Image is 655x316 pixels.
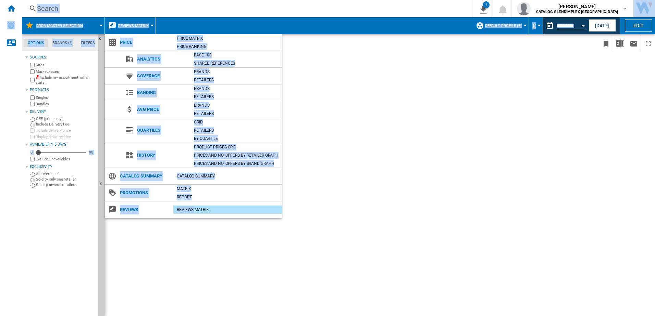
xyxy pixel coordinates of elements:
[190,77,282,83] div: Retailers
[173,173,282,180] div: Catalog Summary
[134,88,190,97] span: Banding
[173,35,282,42] div: Price Matrix
[190,102,282,109] div: Brands
[134,150,190,160] span: History
[190,144,282,150] div: Product prices grid
[116,205,173,214] span: Reviews
[190,110,282,117] div: Retailers
[190,52,282,58] div: Base 100
[134,71,190,81] span: Coverage
[190,68,282,75] div: Brands
[190,135,282,142] div: By quartile
[116,171,173,181] span: Catalog Summary
[173,43,282,50] div: Price Ranking
[190,119,282,126] div: Grid
[190,93,282,100] div: Retailers
[116,188,173,198] span: Promotions
[190,127,282,134] div: Retailers
[190,152,282,159] div: Prices and No. offers by retailer graph
[173,185,282,192] div: Matrix
[173,194,282,200] div: Report
[190,160,282,167] div: Prices and No. offers by brand graph
[190,60,282,67] div: Shared references
[134,105,190,114] span: Avg price
[173,206,282,213] div: REVIEWS Matrix
[116,38,173,47] span: Price
[134,54,190,64] span: Analytics
[134,126,190,135] span: Quartiles
[190,85,282,92] div: Brands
